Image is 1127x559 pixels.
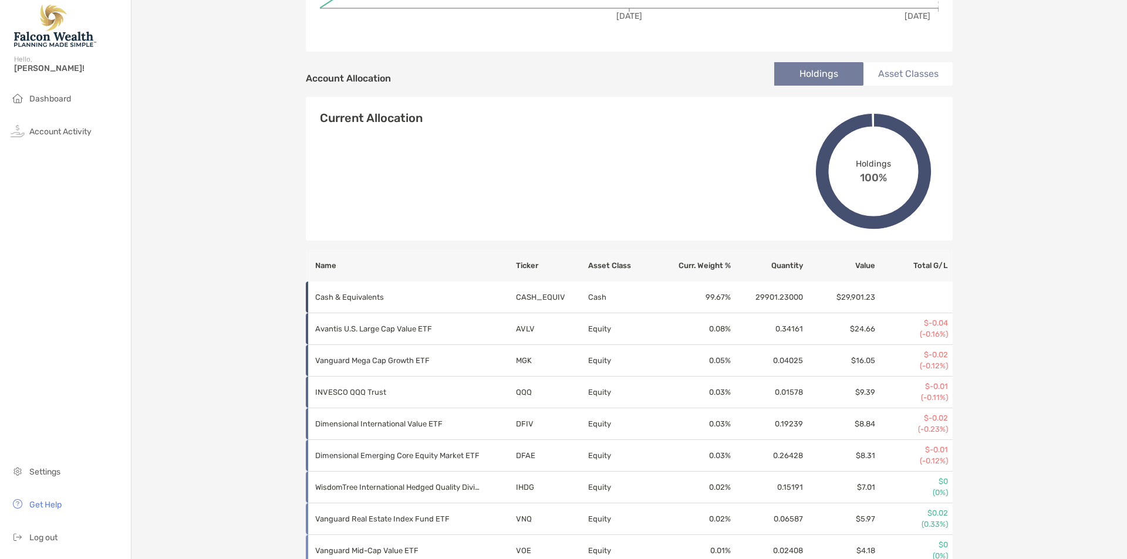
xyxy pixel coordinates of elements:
[856,158,890,168] span: Holdings
[876,413,948,424] p: $-0.02
[660,440,732,472] td: 0.03 %
[515,408,588,440] td: DFIV
[876,445,948,455] p: $-0.01
[315,321,480,336] p: Avantis U.S. Large Cap Value ETF
[804,250,876,282] th: Value
[660,313,732,345] td: 0.08 %
[515,250,588,282] th: Ticker
[515,503,588,535] td: VNQ
[876,361,948,371] p: (-0.12%)
[804,503,876,535] td: $5.97
[315,543,480,558] p: Vanguard Mid-Cap Value ETF
[11,530,25,544] img: logout icon
[731,377,804,408] td: 0.01578
[320,111,423,125] h4: Current Allocation
[905,11,930,21] tspan: [DATE]
[876,456,948,466] p: (-0.12%)
[876,381,948,392] p: $-0.01
[11,91,25,105] img: household icon
[860,168,887,184] span: 100%
[804,377,876,408] td: $9.39
[306,73,391,84] h4: Account Allocation
[804,408,876,440] td: $8.84
[731,345,804,377] td: 0.04025
[876,329,948,340] p: (-0.16%)
[14,5,96,47] img: Falcon Wealth Planning Logo
[804,440,876,472] td: $8.31
[315,511,480,526] p: Vanguard Real Estate Index Fund ETF
[588,503,660,535] td: Equity
[804,282,876,313] td: $29,901.23
[660,472,732,503] td: 0.02 %
[11,464,25,478] img: settings icon
[876,350,948,360] p: $-0.02
[876,392,948,403] p: (-0.11%)
[660,377,732,408] td: 0.03 %
[315,385,480,399] p: INVESCO QQQ Trust
[660,408,732,440] td: 0.03 %
[29,467,60,477] span: Settings
[14,63,124,73] span: [PERSON_NAME]!
[876,424,948,435] p: (-0.23%)
[876,540,948,550] p: $0
[731,503,804,535] td: 0.06587
[588,313,660,345] td: Equity
[306,250,515,282] th: Name
[731,250,804,282] th: Quantity
[876,487,948,498] p: (0%)
[774,62,863,86] li: Holdings
[588,472,660,503] td: Equity
[731,472,804,503] td: 0.15191
[660,282,732,313] td: 99.67 %
[515,313,588,345] td: AVLV
[616,11,642,21] tspan: [DATE]
[515,282,588,313] td: CASH_EQUIV
[515,472,588,503] td: IHDG
[731,408,804,440] td: 0.19239
[804,313,876,345] td: $24.66
[29,533,58,543] span: Log out
[876,519,948,530] p: (0.33%)
[804,472,876,503] td: $7.01
[515,345,588,377] td: MGK
[588,250,660,282] th: Asset Class
[660,345,732,377] td: 0.05 %
[315,480,480,494] p: WisdomTree International Hedged Quality Dividend Growth Fund
[588,377,660,408] td: Equity
[315,290,480,304] p: Cash & Equivalents
[515,377,588,408] td: QQQ
[11,497,25,511] img: get-help icon
[876,318,948,328] p: $-0.04
[588,345,660,377] td: Equity
[731,440,804,472] td: 0.26428
[11,124,25,138] img: activity icon
[863,62,953,86] li: Asset Classes
[588,282,660,313] td: Cash
[29,127,92,137] span: Account Activity
[876,508,948,519] p: $0.02
[731,282,804,313] td: 29901.23000
[588,440,660,472] td: Equity
[660,250,732,282] th: Curr. Weight %
[731,313,804,345] td: 0.34161
[804,345,876,377] td: $16.05
[315,353,480,368] p: Vanguard Mega Cap Growth ETF
[876,476,948,487] p: $0
[29,94,71,104] span: Dashboard
[876,250,953,282] th: Total G/L
[315,416,480,431] p: Dimensional International Value ETF
[515,440,588,472] td: DFAE
[315,448,480,463] p: Dimensional Emerging Core Equity Market ETF
[660,503,732,535] td: 0.02 %
[588,408,660,440] td: Equity
[29,500,62,510] span: Get Help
